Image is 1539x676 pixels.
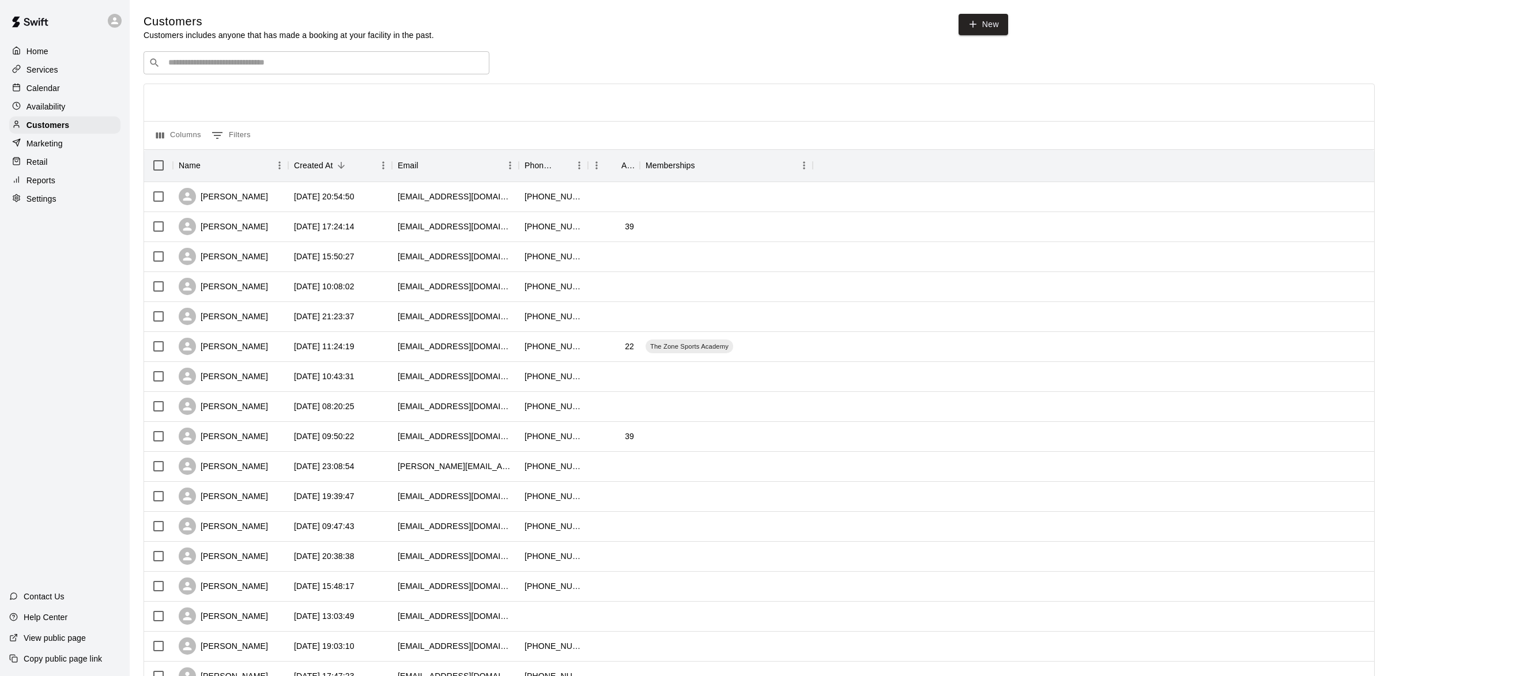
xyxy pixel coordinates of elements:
[375,157,392,174] button: Menu
[294,580,354,592] div: 2025-07-10 15:48:17
[179,518,268,535] div: [PERSON_NAME]
[398,550,513,562] div: weswilliams585@gmail.com
[9,80,120,97] a: Calendar
[525,221,582,232] div: +18436554449
[153,126,204,145] button: Select columns
[294,311,354,322] div: 2025-08-03 21:23:37
[173,149,288,182] div: Name
[525,401,582,412] div: +18433258213
[288,149,392,182] div: Created At
[398,520,513,532] div: agshaw16@gmail.com
[294,640,354,652] div: 2025-07-08 19:03:10
[695,157,711,173] button: Sort
[501,157,519,174] button: Menu
[24,653,102,664] p: Copy public page link
[525,191,582,202] div: +18434479311
[398,401,513,412] div: jrseale82@yahoo.com
[392,149,519,182] div: Email
[398,490,513,502] div: gmurdock12@gmail.com
[294,281,354,292] div: 2025-08-04 10:08:02
[179,488,268,505] div: [PERSON_NAME]
[9,61,120,78] a: Services
[294,490,354,502] div: 2025-07-21 19:39:47
[294,149,333,182] div: Created At
[294,191,354,202] div: 2025-08-14 20:54:50
[519,149,588,182] div: Phone Number
[27,82,60,94] p: Calendar
[201,157,217,173] button: Sort
[27,138,63,149] p: Marketing
[179,248,268,265] div: [PERSON_NAME]
[398,460,513,472] div: shane_bowen@yahoo.com
[9,135,120,152] a: Marketing
[398,149,418,182] div: Email
[27,156,48,168] p: Retail
[27,64,58,75] p: Services
[27,119,69,131] p: Customers
[179,338,268,355] div: [PERSON_NAME]
[294,610,354,622] div: 2025-07-09 13:03:49
[179,547,268,565] div: [PERSON_NAME]
[525,580,582,592] div: +18433143465
[294,251,354,262] div: 2025-08-05 15:50:27
[525,251,582,262] div: +18436856432
[294,371,354,382] div: 2025-08-02 10:43:31
[525,430,582,442] div: +18436554449
[209,126,254,145] button: Show filters
[398,281,513,292] div: nicholsco08@yahoo.com
[9,98,120,115] a: Availability
[621,149,634,182] div: Age
[640,149,813,182] div: Memberships
[179,458,268,475] div: [PERSON_NAME]
[398,191,513,202] div: wyattlloyd6@gmail.com
[588,157,605,174] button: Menu
[144,51,489,74] div: Search customers by name or email
[179,428,268,445] div: [PERSON_NAME]
[179,577,268,595] div: [PERSON_NAME]
[398,341,513,352] div: cookzane682@gmail.com
[398,371,513,382] div: jlmorgan80@gmail.com
[24,632,86,644] p: View public page
[525,149,555,182] div: Phone Number
[24,591,65,602] p: Contact Us
[9,190,120,207] a: Settings
[179,149,201,182] div: Name
[179,637,268,655] div: [PERSON_NAME]
[959,14,1008,35] a: New
[294,401,354,412] div: 2025-07-29 08:20:25
[646,342,733,351] span: The Zone Sports Academy
[525,490,582,502] div: +12039943772
[9,153,120,171] a: Retail
[294,460,354,472] div: 2025-07-21 23:08:54
[625,430,634,442] div: 39
[294,520,354,532] div: 2025-07-17 09:47:43
[525,281,582,292] div: +13043774747
[398,430,513,442] div: sccasey1428@gmail.com
[398,580,513,592] div: joegolf1@yahoo.com
[27,193,56,205] p: Settings
[179,308,268,325] div: [PERSON_NAME]
[525,460,582,472] div: +18436557918
[24,611,67,623] p: Help Center
[9,116,120,134] div: Customers
[646,149,695,182] div: Memberships
[179,368,268,385] div: [PERSON_NAME]
[795,157,813,174] button: Menu
[179,278,268,295] div: [PERSON_NAME]
[294,221,354,232] div: 2025-08-13 17:24:14
[525,371,582,382] div: +18434559839
[398,640,513,652] div: brettlink2000@gmail.com
[9,43,120,60] a: Home
[398,221,513,232] div: samuelcasey14@gmail.com
[625,341,634,352] div: 22
[179,398,268,415] div: [PERSON_NAME]
[9,172,120,189] div: Reports
[179,607,268,625] div: [PERSON_NAME]
[605,157,621,173] button: Sort
[588,149,640,182] div: Age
